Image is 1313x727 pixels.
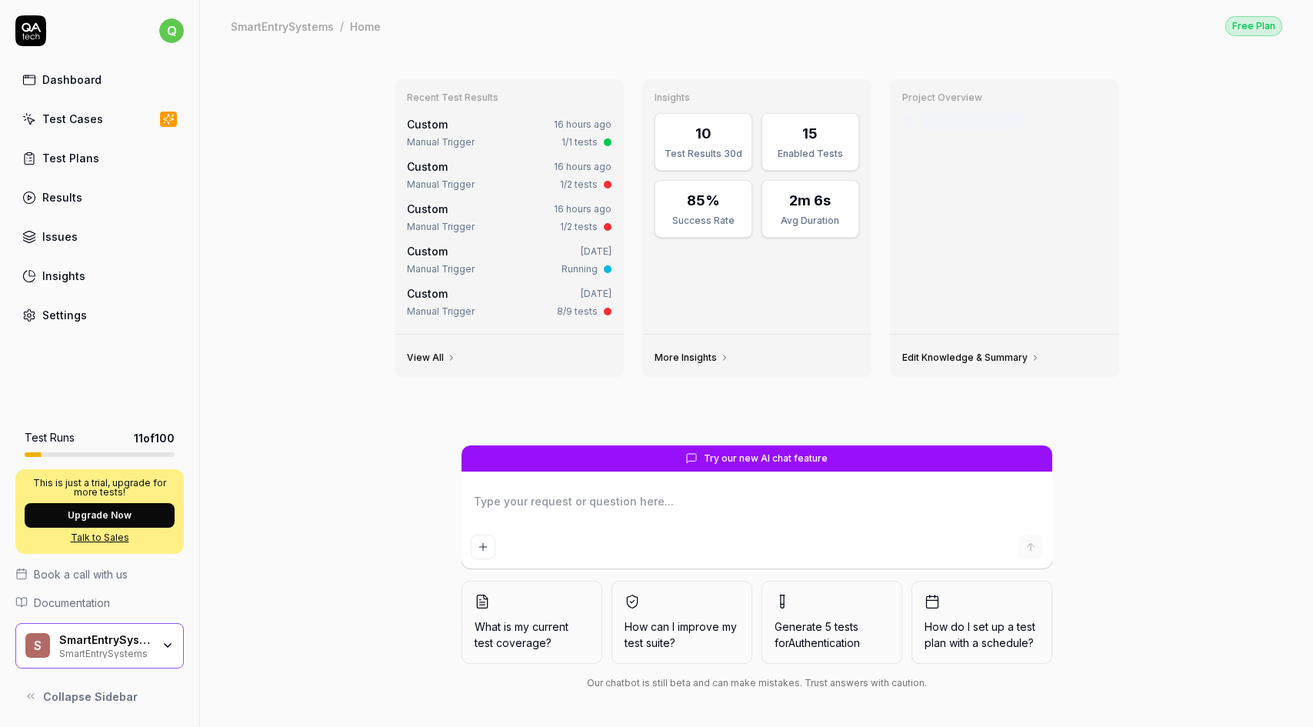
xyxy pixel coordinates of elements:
button: How do I set up a test plan with a schedule? [911,581,1052,664]
div: SmartEntrySystems [231,18,334,34]
button: Generate 5 tests forAuthentication [761,581,902,664]
div: 1/1 tests [562,135,598,149]
div: Results [42,189,82,205]
button: How can I improve my test suite? [612,581,752,664]
a: Custom16 hours agoManual Trigger1/2 tests [404,198,615,237]
div: Test Cases [42,111,103,127]
a: Talk to Sales [25,531,175,545]
div: Home [350,18,381,34]
a: Insights [15,261,184,291]
button: Collapse Sidebar [15,681,184,712]
div: Manual Trigger [407,305,475,318]
span: Try our new AI chat feature [704,452,828,465]
a: Results [15,182,184,212]
div: Issues [42,228,78,245]
div: Manual Trigger [407,135,475,149]
span: q [159,18,184,43]
div: 10 [695,123,711,144]
a: Custom[DATE]Manual Trigger8/9 tests [404,282,615,322]
time: 16 hours ago [554,203,612,215]
div: / [340,18,344,34]
div: 2m 6s [789,190,831,211]
div: SmartEntrySystems [59,646,152,659]
h3: Project Overview [902,92,1107,104]
div: Dashboard [42,72,102,88]
div: Manual Trigger [407,262,475,276]
button: What is my current test coverage? [462,581,602,664]
span: Custom [407,245,448,258]
a: Test Plans [15,143,184,173]
div: SmartEntrySystems [59,633,152,647]
a: More Insights [655,352,729,364]
div: 8/9 tests [557,305,598,318]
a: Documentation [15,595,184,611]
span: Book a call with us [34,566,128,582]
button: SSmartEntrySystemsSmartEntrySystems [15,623,184,669]
div: 1/2 tests [560,220,598,234]
div: Enabled Tests [771,147,849,161]
div: Avg Duration [771,214,849,228]
div: 85% [687,190,720,211]
span: Custom [407,160,448,173]
a: Settings [15,300,184,330]
h3: Insights [655,92,859,104]
div: Insights [42,268,85,284]
div: Manual Trigger [407,178,475,192]
span: Generate 5 tests for Authentication [775,620,860,649]
h3: Recent Test Results [407,92,612,104]
span: Documentation [34,595,110,611]
div: Last crawled [DATE] [921,113,1024,129]
div: Settings [42,307,87,323]
a: Issues [15,222,184,252]
span: How can I improve my test suite? [625,619,739,651]
button: Upgrade Now [25,503,175,528]
span: Collapse Sidebar [43,689,138,705]
span: Custom [407,118,448,131]
span: Custom [407,287,448,300]
h5: Test Runs [25,431,75,445]
time: [DATE] [581,288,612,299]
a: View All [407,352,456,364]
div: Running [562,262,598,276]
div: Test Results 30d [665,147,742,161]
span: What is my current test coverage? [475,619,589,651]
div: Test Plans [42,150,99,166]
div: 15 [802,123,818,144]
button: q [159,15,184,46]
time: [DATE] [581,245,612,257]
time: 16 hours ago [554,161,612,172]
span: Custom [407,202,448,215]
a: Custom[DATE]Manual TriggerRunning [404,240,615,279]
a: Book a call with us [15,566,184,582]
button: Free Plan [1225,15,1282,36]
button: Add attachment [471,535,495,559]
div: 1/2 tests [560,178,598,192]
p: This is just a trial, upgrade for more tests! [25,479,175,497]
a: Edit Knowledge & Summary [902,352,1040,364]
a: Test Cases [15,104,184,134]
div: Free Plan [1225,16,1282,36]
span: S [25,633,50,658]
a: Custom16 hours agoManual Trigger1/1 tests [404,113,615,152]
time: 16 hours ago [554,118,612,130]
div: Our chatbot is still beta and can make mistakes. Trust answers with caution. [462,676,1052,690]
span: How do I set up a test plan with a schedule? [925,619,1039,651]
div: Success Rate [665,214,742,228]
a: Dashboard [15,65,184,95]
a: Custom16 hours agoManual Trigger1/2 tests [404,155,615,195]
span: 11 of 100 [134,430,175,446]
div: Manual Trigger [407,220,475,234]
